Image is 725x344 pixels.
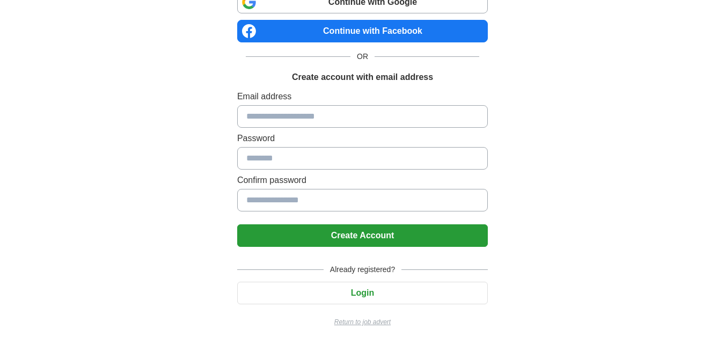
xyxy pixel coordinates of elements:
span: OR [350,51,375,62]
button: Create Account [237,224,488,247]
label: Confirm password [237,174,488,187]
a: Continue with Facebook [237,20,488,42]
button: Login [237,282,488,304]
a: Return to job advert [237,317,488,327]
a: Login [237,288,488,297]
label: Password [237,132,488,145]
label: Email address [237,90,488,103]
span: Already registered? [324,264,401,275]
h1: Create account with email address [292,71,433,84]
